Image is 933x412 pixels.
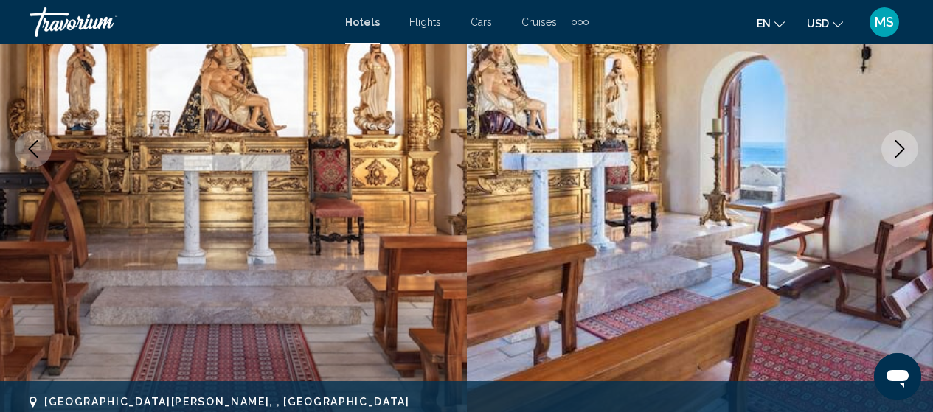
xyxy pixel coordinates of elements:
button: Previous image [15,130,52,167]
a: Travorium [30,7,330,37]
button: User Menu [865,7,903,38]
button: Next image [881,130,918,167]
a: Hotels [345,16,380,28]
button: Extra navigation items [572,10,589,34]
span: MS [875,15,894,29]
span: en [757,18,771,29]
a: Cars [471,16,492,28]
iframe: Button to launch messaging window [874,353,921,400]
a: Cruises [521,16,557,28]
span: [GEOGRAPHIC_DATA][PERSON_NAME], , [GEOGRAPHIC_DATA] [44,396,410,408]
button: Change currency [807,13,843,34]
button: Change language [757,13,785,34]
span: USD [807,18,829,29]
a: Flights [409,16,441,28]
